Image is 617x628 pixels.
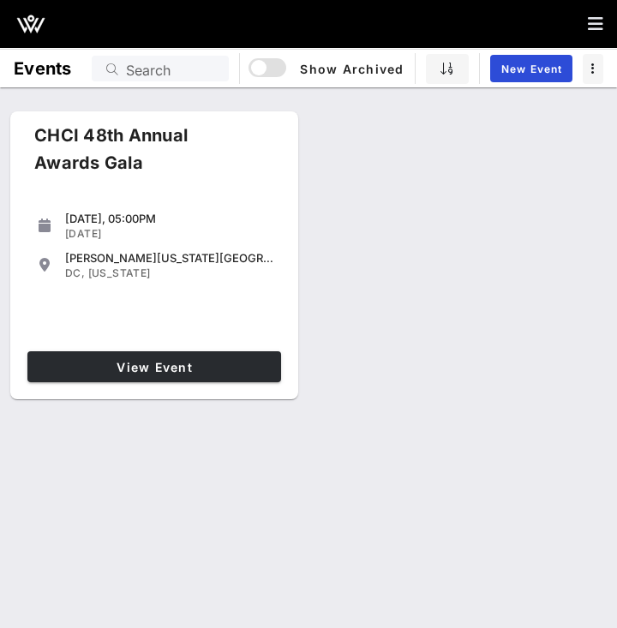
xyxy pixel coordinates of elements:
button: Show Archived [250,53,404,84]
a: New Event [490,55,572,82]
div: [DATE] [65,227,274,241]
h1: Events [14,55,72,82]
span: View Event [34,360,274,374]
span: DC, [65,266,85,279]
a: View Event [27,351,281,382]
span: [US_STATE] [88,266,151,279]
div: [DATE], 05:00PM [65,212,274,225]
span: Show Archived [251,58,404,79]
span: New Event [500,63,562,75]
div: [PERSON_NAME][US_STATE][GEOGRAPHIC_DATA] [65,251,274,265]
div: CHCI 48th Annual Awards Gala [21,122,262,190]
